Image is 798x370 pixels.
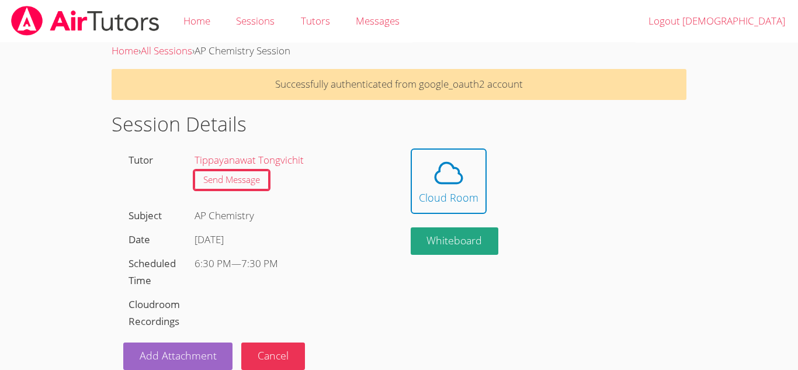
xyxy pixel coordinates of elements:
span: Messages [356,14,400,27]
span: 6:30 PM [195,257,231,270]
span: 7:30 PM [241,257,278,270]
img: airtutors_banner-c4298cdbf04f3fff15de1276eac7730deb9818008684d7c2e4769d2f7ddbe033.png [10,6,161,36]
button: Whiteboard [411,227,499,255]
div: — [195,255,382,272]
label: Cloudroom Recordings [129,298,180,328]
div: › › [112,43,686,60]
a: All Sessions [141,44,192,57]
div: AP Chemistry [189,204,387,228]
label: Subject [129,209,162,222]
button: Cancel [241,343,305,370]
div: Cloud Room [419,189,478,206]
h1: Session Details [112,109,686,139]
a: Send Message [195,171,269,190]
a: Home [112,44,138,57]
label: Tutor [129,153,153,167]
span: AP Chemistry Session [195,44,290,57]
a: Tippayanawat Tongvichit [195,153,304,167]
a: Add Attachment [123,343,233,370]
label: Scheduled Time [129,257,176,287]
label: Date [129,233,150,246]
div: [DATE] [195,231,382,248]
p: Successfully authenticated from google_oauth2 account [112,69,686,100]
button: Cloud Room [411,148,487,214]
